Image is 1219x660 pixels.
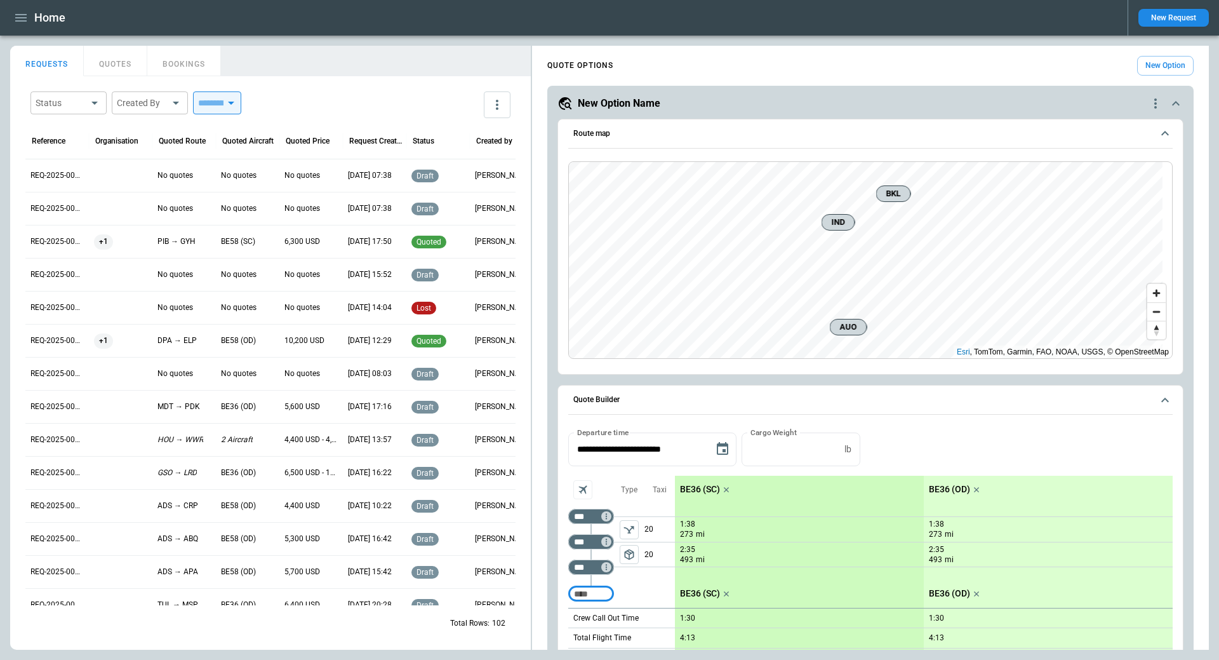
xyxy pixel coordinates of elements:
p: mi [945,529,954,540]
p: 07/31/2025 16:42 [348,534,392,544]
p: No quotes [284,302,320,313]
p: 6,500 USD - 11,300 USD [284,468,338,478]
div: Not found [568,560,614,575]
p: 08/22/2025 08:03 [348,368,392,379]
p: BE58 (OD) [221,567,256,577]
p: 4:13 [680,633,695,643]
span: BKL [882,187,905,200]
div: Status [36,97,86,109]
p: 493 [680,555,693,565]
span: lost [414,304,434,313]
p: ADS → ABQ [157,534,198,544]
p: REQ-2025-000255 [30,335,84,346]
p: 5,300 USD [284,534,320,544]
p: 5,600 USD [284,401,320,412]
div: , TomTom, Garmin, FAO, NOAA, USGS, © OpenStreetMap [957,346,1169,358]
p: BE36 (OD) [221,468,256,478]
button: more [484,91,510,118]
p: REQ-2025-000257 [30,269,84,280]
p: REQ-2025-000252 [30,434,84,445]
p: 08/26/2025 07:38 [348,203,392,214]
p: George O'Bryan [475,203,528,214]
p: REQ-2025-000254 [30,368,84,379]
p: ADS → APA [157,567,198,577]
p: REQ-2025-000249 [30,534,84,544]
p: 4,400 USD - 4,900 USD [284,434,338,445]
span: package_2 [623,548,636,561]
span: draft [414,469,436,478]
p: Ben Gundermann [475,335,528,346]
div: Not found [568,534,614,549]
span: Aircraft selection [573,480,592,499]
p: PIB → GYH [157,236,196,247]
p: 1:30 [929,614,944,623]
h6: Route map [573,130,610,138]
p: No quotes [284,170,320,181]
span: draft [414,370,436,379]
p: 08/04/2025 16:22 [348,468,392,478]
span: +1 [94,226,113,258]
div: Quoted Aircraft [222,137,274,145]
button: Zoom out [1147,302,1166,321]
p: 08/22/2025 17:50 [348,236,392,247]
p: 493 [929,555,942,565]
span: +1 [94,325,113,357]
div: Request Created At (UTC-05:00) [349,137,403,145]
p: Ben Gundermann [475,368,528,379]
p: 5,700 USD [284,567,320,577]
p: REQ-2025-000251 [30,468,84,478]
p: 08/19/2025 17:16 [348,401,392,412]
label: Departure time [577,427,629,438]
p: BE36 (OD) [929,588,970,599]
p: No quotes [284,203,320,214]
p: MDT → PDK [157,401,200,412]
p: BE58 (OD) [221,501,256,511]
span: quoted [414,238,444,246]
div: Quoted Route [159,137,206,145]
p: Crew Call Out Time [573,613,639,624]
p: No quotes [284,269,320,280]
p: No quotes [157,302,193,313]
p: BE58 (OD) [221,534,256,544]
button: New Option Namequote-option-actions [557,96,1183,111]
span: draft [414,271,436,279]
span: IND [827,216,849,229]
span: quoted [414,337,444,346]
p: Type [621,485,637,495]
p: Allen Maki [475,468,528,478]
p: Taxi [653,485,667,495]
span: Type of sector [620,545,639,564]
p: BE58 (SC) [221,236,255,247]
p: No quotes [284,368,320,379]
p: George O'Bryan [475,434,528,445]
canvas: Map [569,162,1162,359]
p: ADS → CRP [157,501,198,511]
span: draft [414,568,436,577]
p: 273 [929,529,942,540]
p: 1:38 [929,520,944,529]
p: No quotes [157,368,193,379]
p: 6,300 USD [284,236,320,247]
p: REQ-2025-000259 [30,203,84,214]
span: Type of sector [620,520,639,539]
div: Not found [568,509,614,524]
button: Quote Builder [568,386,1173,415]
span: draft [414,436,436,445]
p: Cady Howell [475,501,528,511]
button: QUOTES [84,46,147,76]
p: BE36 (OD) [929,484,970,495]
p: BE36 (SC) [680,588,720,599]
p: Allen Maki [475,567,528,577]
p: 1:38 [680,520,695,529]
h4: QUOTE OPTIONS [547,63,613,69]
p: BE58 (OD) [221,335,256,346]
p: No quotes [157,203,193,214]
div: quote-option-actions [1148,96,1163,111]
p: Ben Gundermann [475,302,528,313]
p: No quotes [221,302,256,313]
p: mi [945,555,954,565]
button: New Request [1138,9,1209,27]
p: 08/22/2025 15:52 [348,269,392,280]
label: Cargo Weight [750,427,797,438]
p: No quotes [221,170,256,181]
